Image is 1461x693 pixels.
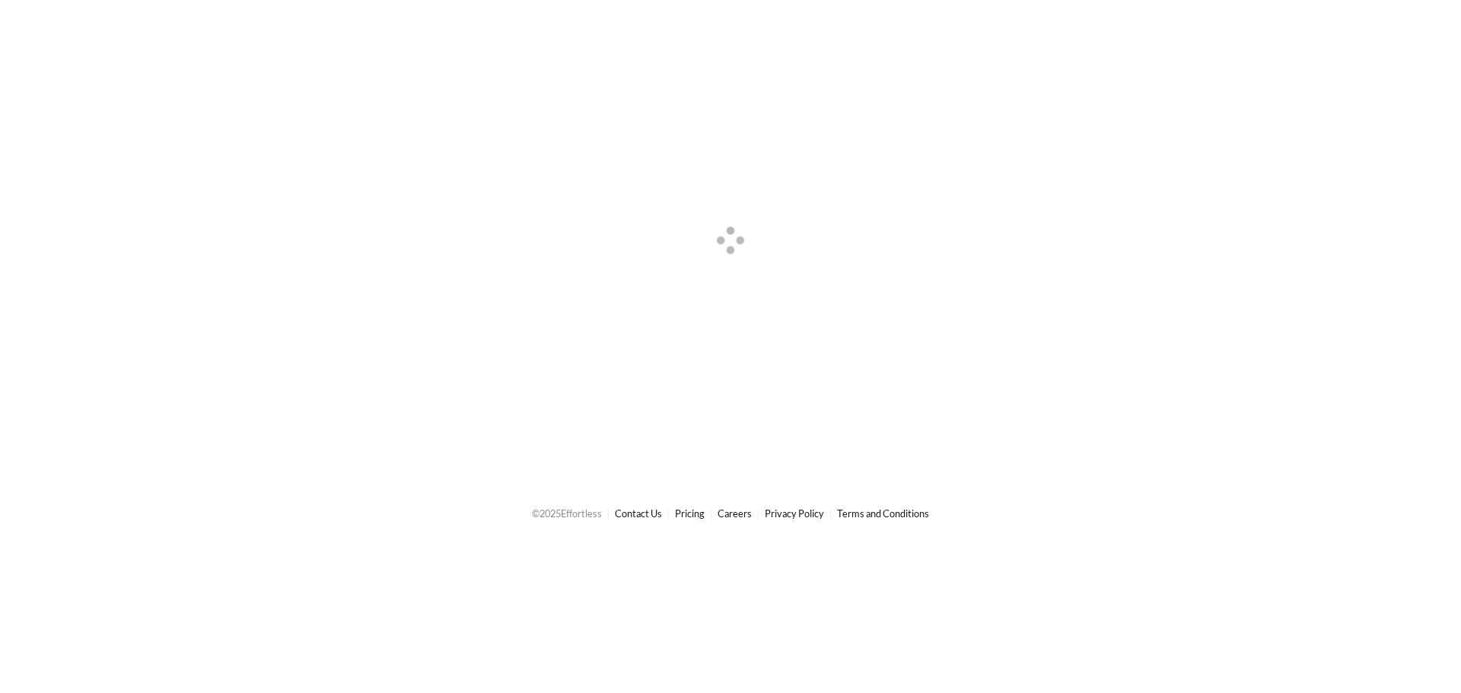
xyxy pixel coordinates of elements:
[615,507,662,520] a: Contact Us
[765,507,824,520] a: Privacy Policy
[718,507,752,520] a: Careers
[837,507,929,520] a: Terms and Conditions
[675,507,705,520] a: Pricing
[532,507,602,520] span: © 2025 Effortless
